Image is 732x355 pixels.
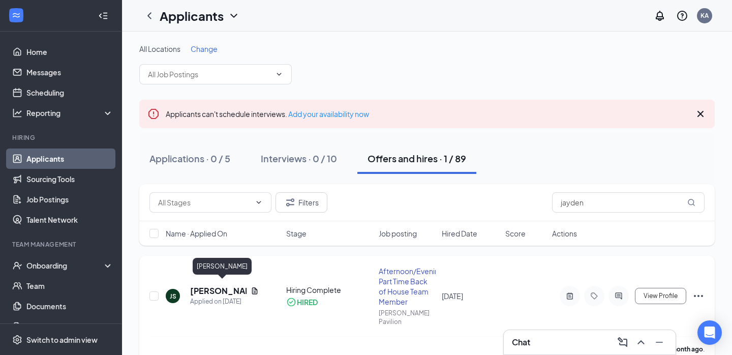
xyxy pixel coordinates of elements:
a: Documents [26,296,113,316]
span: View Profile [644,292,678,300]
div: Hiring [12,133,111,142]
a: Home [26,42,113,62]
a: Applicants [26,149,113,169]
h3: Chat [512,337,530,348]
svg: Error [147,108,160,120]
svg: Cross [694,108,707,120]
a: Messages [26,62,113,82]
div: Switch to admin view [26,335,98,345]
span: Stage [286,228,307,239]
svg: ComposeMessage [617,336,629,348]
button: ChevronUp [633,334,649,350]
div: Applied on [DATE] [190,297,259,307]
input: All Job Postings [148,69,271,80]
a: Job Postings [26,189,113,210]
span: Name · Applied On [166,228,227,239]
a: Add your availability now [288,109,369,119]
span: Actions [552,228,577,239]
svg: ChevronUp [635,336,647,348]
div: Team Management [12,240,111,249]
b: a month ago [666,345,703,353]
span: All Locations [139,44,180,53]
span: Hired Date [442,228,477,239]
div: HIRED [297,297,318,307]
div: Applications · 0 / 5 [149,152,230,165]
svg: Ellipses [692,290,705,302]
div: Afternoon/Evening, Part Time Back of House Team Member [379,266,436,307]
svg: Tag [588,292,600,300]
svg: ChevronDown [275,70,283,78]
h1: Applicants [160,7,224,24]
div: Interviews · 0 / 10 [261,152,337,165]
span: Score [505,228,526,239]
span: Job posting [379,228,417,239]
svg: CheckmarkCircle [286,297,296,307]
svg: Minimize [653,336,665,348]
svg: MagnifyingGlass [687,198,695,206]
svg: ChevronDown [255,198,263,206]
div: Onboarding [26,260,105,271]
div: [PERSON_NAME] [193,258,252,275]
span: Change [191,44,218,53]
svg: Document [251,287,259,295]
div: Reporting [26,108,114,118]
svg: ActiveChat [613,292,625,300]
span: [DATE] [442,291,463,301]
div: Open Intercom Messenger [697,320,722,345]
span: Applicants can't schedule interviews. [166,109,369,119]
svg: Filter [284,196,296,209]
svg: QuestionInfo [676,10,688,22]
button: Filter Filters [276,192,327,213]
button: View Profile [635,288,686,304]
svg: UserCheck [12,260,22,271]
input: Search in offers and hires [552,192,705,213]
svg: ActiveNote [564,292,576,300]
svg: Collapse [98,11,108,21]
div: Hiring Complete [286,285,372,295]
div: Offers and hires · 1 / 89 [368,152,466,165]
button: Minimize [651,334,667,350]
svg: Settings [12,335,22,345]
div: [PERSON_NAME] Pavilion [379,309,436,326]
a: Sourcing Tools [26,169,113,189]
a: Team [26,276,113,296]
svg: Notifications [654,10,666,22]
div: JS [170,292,176,301]
a: Talent Network [26,210,113,230]
svg: ChevronDown [228,10,240,22]
svg: ChevronLeft [143,10,156,22]
svg: Analysis [12,108,22,118]
h5: [PERSON_NAME] [190,285,247,297]
svg: WorkstreamLogo [11,10,21,20]
a: Scheduling [26,82,113,103]
button: ComposeMessage [615,334,631,350]
input: All Stages [158,197,251,208]
div: KA [700,11,709,20]
a: SurveysCrown [26,316,113,337]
